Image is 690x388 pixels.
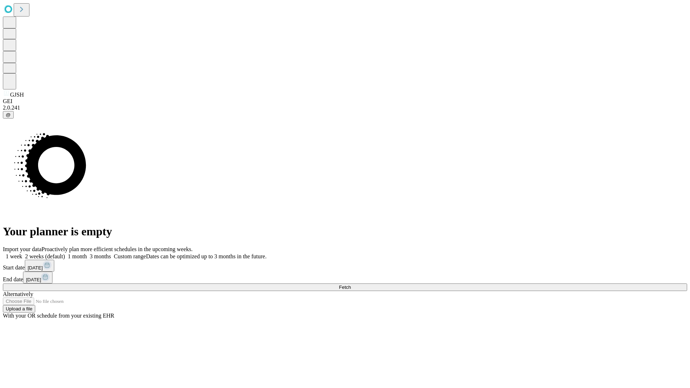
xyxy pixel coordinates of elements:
button: [DATE] [23,272,52,283]
button: [DATE] [25,260,54,272]
div: End date [3,272,687,283]
span: 2 weeks (default) [25,253,65,259]
button: Fetch [3,283,687,291]
span: Alternatively [3,291,33,297]
button: Upload a file [3,305,35,313]
span: Proactively plan more efficient schedules in the upcoming weeks. [42,246,193,252]
span: Import your data [3,246,42,252]
button: @ [3,111,14,119]
span: GJSH [10,92,24,98]
span: [DATE] [26,277,41,282]
span: 1 week [6,253,22,259]
div: Start date [3,260,687,272]
div: 2.0.241 [3,105,687,111]
span: 3 months [90,253,111,259]
span: [DATE] [28,265,43,271]
span: Custom range [114,253,146,259]
span: With your OR schedule from your existing EHR [3,313,114,319]
span: Fetch [339,285,351,290]
span: Dates can be optimized up to 3 months in the future. [146,253,266,259]
span: 1 month [68,253,87,259]
h1: Your planner is empty [3,225,687,238]
div: GEI [3,98,687,105]
span: @ [6,112,11,117]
